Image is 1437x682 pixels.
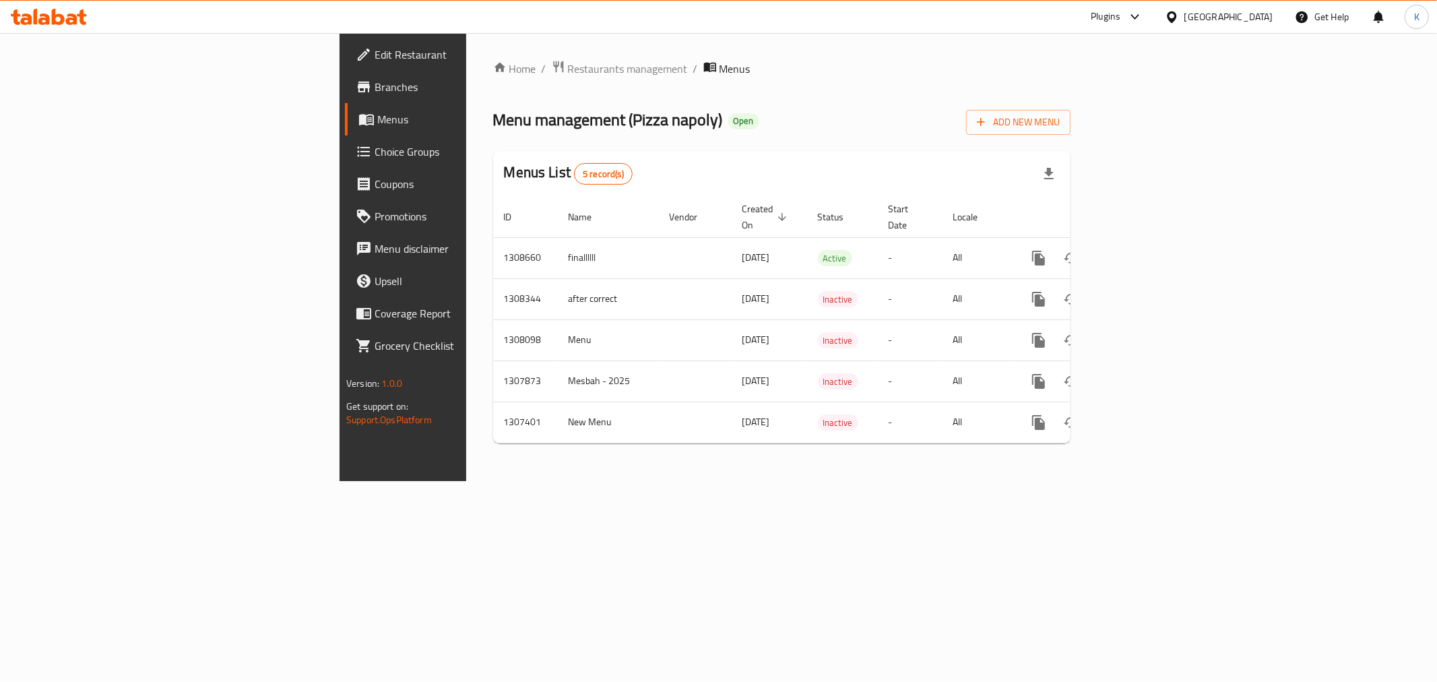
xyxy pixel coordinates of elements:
span: Coupons [375,176,569,192]
span: Created On [742,201,791,233]
span: Choice Groups [375,144,569,160]
div: Inactive [818,373,858,390]
span: K [1414,9,1419,24]
span: Edit Restaurant [375,46,569,63]
span: Inactive [818,415,858,431]
a: Coupons [345,168,579,200]
span: Menu management ( Pizza napoly ) [493,104,723,135]
td: All [943,278,1012,319]
th: Actions [1012,197,1163,238]
span: Get support on: [346,398,408,415]
a: Upsell [345,265,579,297]
td: - [878,278,943,319]
button: more [1023,242,1055,274]
div: Inactive [818,332,858,348]
a: Coverage Report [345,297,579,330]
span: Locale [953,209,996,225]
a: Promotions [345,200,579,232]
span: Status [818,209,862,225]
span: Menu disclaimer [375,241,569,257]
td: after correct [558,278,659,319]
button: Add New Menu [966,110,1071,135]
div: Inactive [818,414,858,431]
div: Active [818,250,852,266]
a: Branches [345,71,579,103]
span: Branches [375,79,569,95]
div: Total records count [574,163,633,185]
h2: Menus List [504,162,633,185]
span: 1.0.0 [381,375,402,392]
button: Change Status [1055,283,1087,315]
div: Export file [1033,158,1065,190]
td: Menu [558,319,659,361]
li: / [693,61,698,77]
a: Support.OpsPlatform [346,411,432,429]
td: New Menu [558,402,659,443]
span: Restaurants management [568,61,688,77]
span: Menus [377,111,569,127]
span: [DATE] [742,331,770,348]
a: Menu disclaimer [345,232,579,265]
span: [DATE] [742,249,770,266]
td: - [878,237,943,278]
td: All [943,237,1012,278]
div: Plugins [1091,9,1120,25]
span: Active [818,251,852,266]
span: Promotions [375,208,569,224]
span: [DATE] [742,372,770,390]
a: Menus [345,103,579,135]
button: Change Status [1055,324,1087,356]
span: 5 record(s) [575,168,632,181]
td: - [878,319,943,361]
span: Inactive [818,374,858,390]
span: Start Date [889,201,926,233]
td: - [878,361,943,402]
button: more [1023,324,1055,356]
span: [DATE] [742,290,770,307]
span: Menus [720,61,751,77]
span: Version: [346,375,379,392]
button: Change Status [1055,242,1087,274]
span: Upsell [375,273,569,289]
td: Mesbah - 2025 [558,361,659,402]
button: Change Status [1055,365,1087,398]
span: Inactive [818,333,858,348]
td: All [943,402,1012,443]
div: Inactive [818,291,858,307]
a: Grocery Checklist [345,330,579,362]
td: finallllll [558,237,659,278]
span: Coverage Report [375,305,569,321]
a: Edit Restaurant [345,38,579,71]
span: Add New Menu [977,114,1060,131]
span: [DATE] [742,413,770,431]
button: more [1023,365,1055,398]
span: Grocery Checklist [375,338,569,354]
button: Change Status [1055,406,1087,439]
span: Open [728,115,759,127]
button: more [1023,283,1055,315]
button: more [1023,406,1055,439]
td: All [943,319,1012,361]
nav: breadcrumb [493,60,1071,77]
span: Name [569,209,610,225]
div: [GEOGRAPHIC_DATA] [1184,9,1273,24]
a: Choice Groups [345,135,579,168]
span: ID [504,209,530,225]
span: Inactive [818,292,858,307]
div: Open [728,113,759,129]
span: Vendor [670,209,715,225]
td: All [943,361,1012,402]
a: Restaurants management [552,60,688,77]
td: - [878,402,943,443]
table: enhanced table [493,197,1163,443]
